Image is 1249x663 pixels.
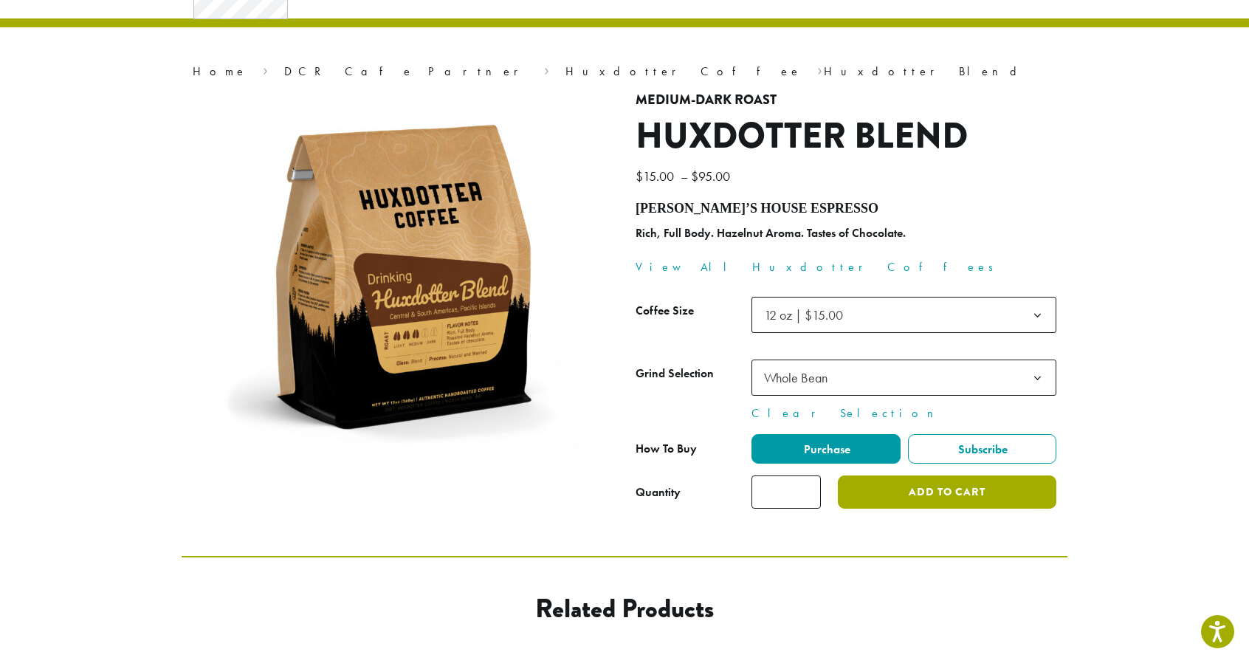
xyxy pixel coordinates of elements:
span: $ [691,168,698,185]
span: How To Buy [636,441,697,456]
b: Rich, Full Body. Hazelnut Aroma. Tastes of Chocolate. [636,225,906,241]
h1: Huxdotter Blend [636,115,1056,158]
a: Home [193,63,247,79]
a: View All Huxdotter Coffees [636,259,1003,275]
span: Purchase [802,442,850,457]
span: Whole Bean [751,360,1056,396]
span: › [817,58,822,80]
span: 12 oz | $15.00 [764,306,843,323]
h2: Related products [300,593,949,625]
nav: Breadcrumb [193,63,1056,80]
a: Clear Selection [751,405,1056,422]
span: Subscribe [956,442,1008,457]
span: › [544,58,549,80]
h4: Medium-Dark Roast [636,92,1056,109]
input: Product quantity [751,475,821,509]
button: Add to cart [838,475,1056,509]
bdi: 15.00 [636,168,678,185]
span: Whole Bean [764,369,827,386]
span: Whole Bean [758,363,842,392]
span: – [681,168,688,185]
label: Coffee Size [636,300,751,322]
a: Huxdotter Coffee [565,63,802,79]
bdi: 95.00 [691,168,734,185]
a: DCR Cafe Partner [284,63,529,79]
span: $ [636,168,643,185]
label: Grind Selection [636,363,751,385]
span: 12 oz | $15.00 [751,297,1056,333]
span: 12 oz | $15.00 [758,300,858,329]
div: Quantity [636,484,681,501]
span: › [263,58,268,80]
h4: [PERSON_NAME]’s House Espresso [636,201,1056,217]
